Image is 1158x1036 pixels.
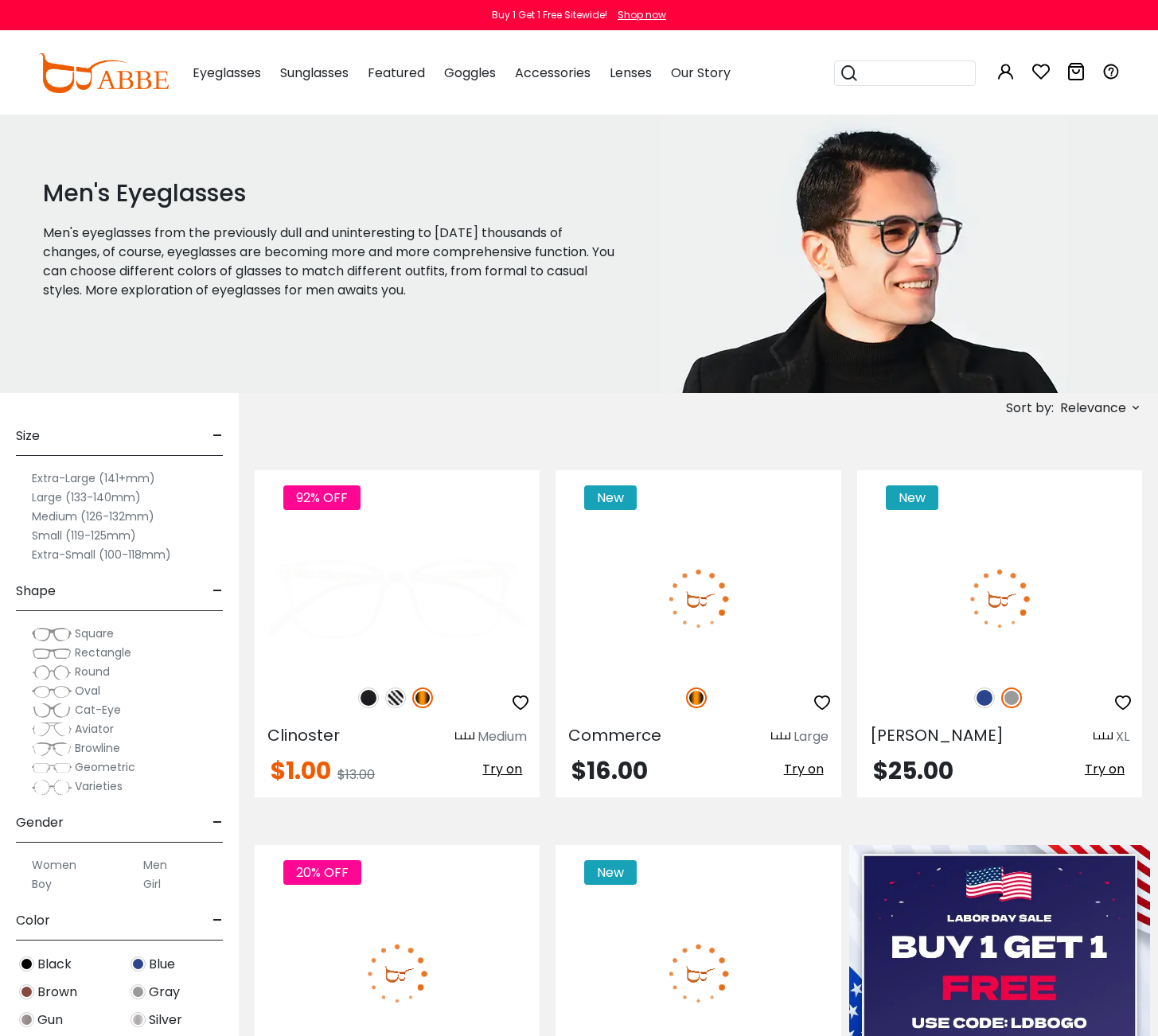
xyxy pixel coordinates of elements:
span: New [886,485,938,510]
span: Sort by: [1006,399,1054,417]
span: Silver [149,1011,182,1030]
span: Gender [16,804,64,842]
span: $1.00 [271,754,331,788]
label: Large (133-140mm) [32,488,141,507]
span: New [584,485,637,510]
label: Girl [143,874,161,894]
img: Oval.png [32,684,72,699]
img: Geometric.png [32,760,72,776]
span: Accessories [515,64,591,82]
div: Buy 1 Get 1 Free Sitewide! [492,8,607,22]
span: Blue [149,955,175,974]
span: Try on [482,760,522,778]
img: Aviator.png [32,722,72,738]
span: - [212,417,223,455]
span: Eyeglasses [193,64,261,82]
span: Try on [1085,760,1125,778]
span: Black [37,955,72,974]
img: Silver [131,1012,146,1027]
img: Brown [19,984,34,999]
p: Men's eyeglasses from the previously dull and uninteresting to [DATE] thousands of changes, of co... [43,224,622,300]
img: Black [19,956,34,972]
span: Round [75,664,110,680]
span: Gray [149,983,180,1002]
div: Medium [478,727,527,746]
span: Featured [368,64,425,82]
img: abbeglasses.com [38,53,169,93]
img: Browline.png [32,741,72,757]
label: Women [32,855,76,874]
span: 92% OFF [283,485,361,510]
label: Men [143,855,167,874]
div: Shop now [618,8,666,22]
span: Lenses [610,64,652,82]
span: Commerce [568,724,661,746]
img: men's eyeglasses [661,115,1066,393]
label: Extra-Large (141+mm) [32,469,155,488]
img: Gray [1001,687,1022,708]
span: Shape [16,572,56,610]
span: $25.00 [873,754,953,788]
label: Boy [32,874,52,894]
img: Square.png [32,626,72,642]
img: Gray Barnett - TR ,Universal Bridge Fit [857,528,1142,670]
img: Tortoise Commerce - TR ,Adjust Nose Pads [556,528,840,670]
img: Pattern [385,687,406,708]
span: Varieties [75,778,123,794]
span: $13.00 [337,765,375,784]
div: Large [793,727,829,746]
span: Goggles [444,64,496,82]
span: 20% OFF [283,860,361,885]
span: Oval [75,683,100,699]
span: [PERSON_NAME] [870,724,1004,746]
button: Try on [478,759,527,780]
img: Tortoise [412,687,433,708]
span: Brown [37,983,77,1002]
img: Rectangle.png [32,645,72,661]
span: Cat-Eye [75,702,121,718]
span: Our Story [671,64,731,82]
label: Small (119-125mm) [32,526,136,545]
span: Color [16,902,50,940]
span: $16.00 [571,754,648,788]
img: Matte Black [358,687,379,708]
img: size ruler [455,731,474,743]
span: Gun [37,1011,63,1030]
label: Extra-Small (100-118mm) [32,545,171,564]
span: Geometric [75,759,135,775]
img: Cat-Eye.png [32,703,72,719]
span: Size [16,417,40,455]
span: - [212,902,223,940]
a: Shop now [610,8,666,21]
button: Try on [1080,759,1129,780]
div: XL [1116,727,1129,746]
span: Rectangle [75,645,131,660]
button: Try on [779,759,829,780]
img: Round.png [32,664,72,680]
span: - [212,572,223,610]
span: Square [75,625,114,641]
img: Gray [131,984,146,999]
img: size ruler [1094,731,1113,743]
label: Medium (126-132mm) [32,507,154,526]
img: Blue [131,956,146,972]
img: size ruler [771,731,790,743]
span: Aviator [75,721,114,737]
span: Browline [75,740,120,756]
h1: Men's Eyeglasses [43,179,622,208]
span: Clinoster [267,724,340,746]
img: Varieties.png [32,779,72,796]
img: Blue [974,687,995,708]
img: Tortoise [686,687,707,708]
img: Tortoise Clinoster - Plastic ,Universal Bridge Fit [255,528,540,670]
span: Try on [784,760,824,778]
span: New [584,860,637,885]
span: Relevance [1060,394,1126,423]
span: - [212,804,223,842]
span: Sunglasses [280,64,349,82]
img: Gun [19,1012,34,1027]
